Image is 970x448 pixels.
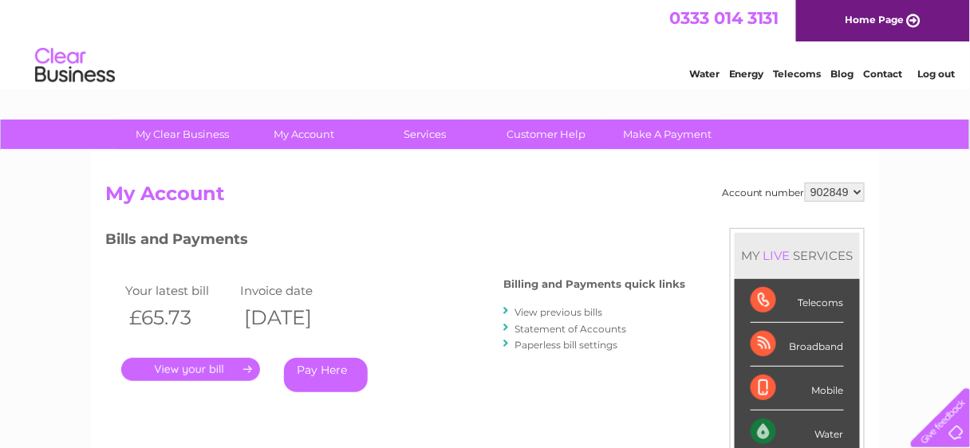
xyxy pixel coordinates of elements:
[105,183,865,213] h2: My Account
[515,306,602,318] a: View previous bills
[121,280,236,301] td: Your latest bill
[864,68,903,80] a: Contact
[34,41,116,90] img: logo.png
[735,233,860,278] div: MY SERVICES
[481,120,613,149] a: Customer Help
[729,68,764,80] a: Energy
[360,120,491,149] a: Services
[105,228,685,256] h3: Bills and Payments
[515,323,626,335] a: Statement of Accounts
[236,280,351,301] td: Invoice date
[689,68,720,80] a: Water
[121,358,260,381] a: .
[751,279,844,323] div: Telecoms
[669,8,779,28] a: 0333 014 3131
[722,183,865,202] div: Account number
[831,68,854,80] a: Blog
[760,248,794,263] div: LIVE
[284,358,368,392] a: Pay Here
[774,68,822,80] a: Telecoms
[751,367,844,411] div: Mobile
[503,278,685,290] h4: Billing and Payments quick links
[236,301,351,334] th: [DATE]
[239,120,370,149] a: My Account
[602,120,734,149] a: Make A Payment
[121,301,236,334] th: £65.73
[117,120,249,149] a: My Clear Business
[109,9,863,77] div: Clear Business is a trading name of Verastar Limited (registered in [GEOGRAPHIC_DATA] No. 3667643...
[515,339,617,351] a: Paperless bill settings
[917,68,955,80] a: Log out
[751,323,844,367] div: Broadband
